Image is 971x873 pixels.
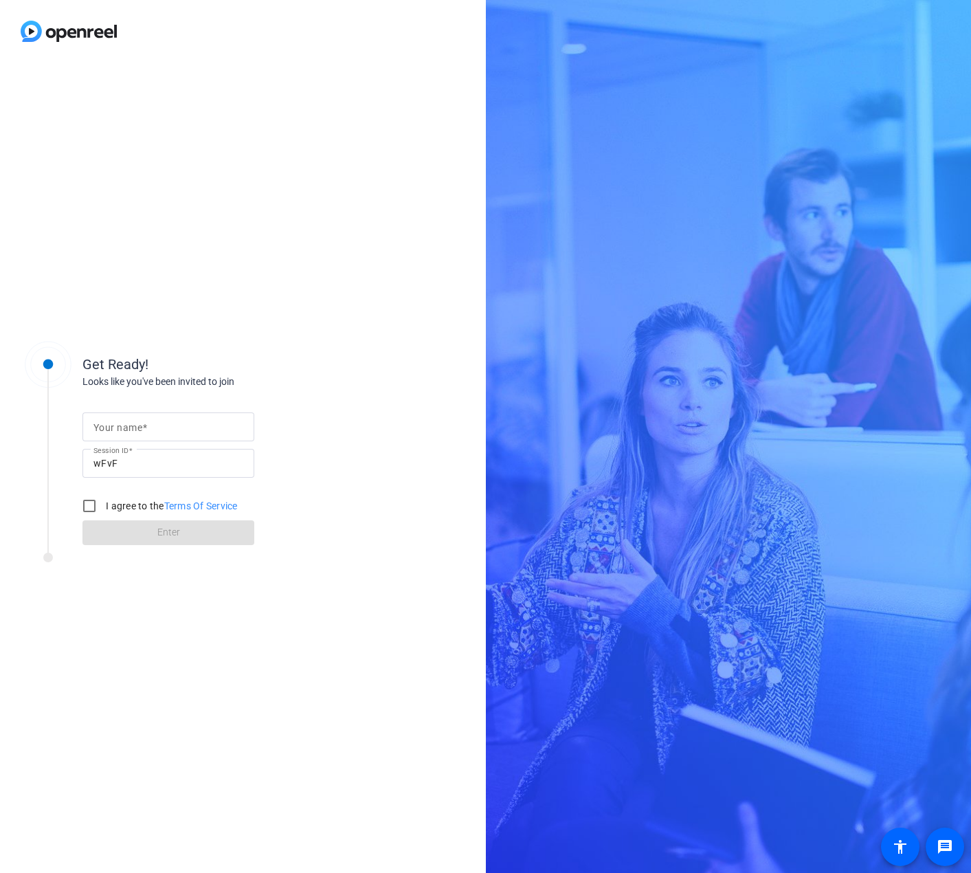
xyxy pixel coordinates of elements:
div: Get Ready! [82,354,357,375]
mat-label: Session ID [93,446,129,454]
mat-label: Your name [93,422,142,433]
label: I agree to the [103,499,238,513]
mat-icon: message [937,839,953,855]
mat-icon: accessibility [892,839,908,855]
div: Looks like you've been invited to join [82,375,357,389]
a: Terms Of Service [164,500,238,511]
